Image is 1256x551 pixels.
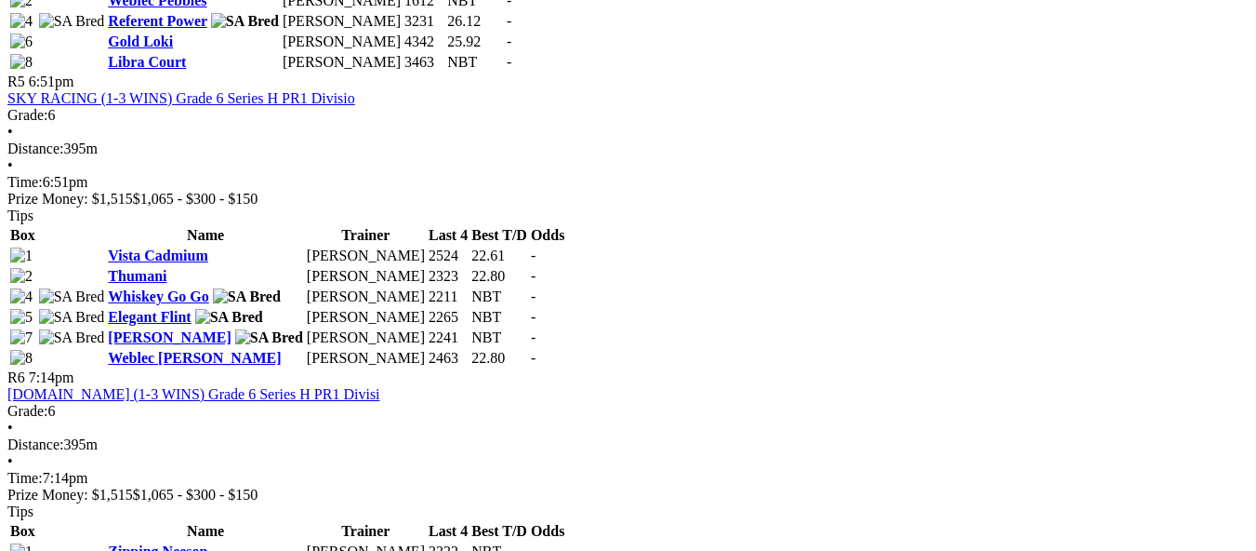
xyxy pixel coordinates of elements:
span: Grade: [7,107,48,123]
span: Grade: [7,403,48,419]
span: Tips [7,208,33,223]
th: Odds [530,226,565,245]
div: 395m [7,437,1249,453]
td: [PERSON_NAME] [306,288,426,306]
span: • [7,420,13,436]
span: • [7,124,13,140]
div: Prize Money: $1,515 [7,191,1249,208]
td: NBT [470,329,528,347]
img: 1 [10,248,33,264]
span: Distance: [7,141,63,156]
td: [PERSON_NAME] [306,267,426,286]
th: Best T/D [470,522,528,541]
span: Distance: [7,437,63,452]
td: 26.12 [446,12,504,31]
td: [PERSON_NAME] [306,329,426,347]
td: 2463 [428,349,469,368]
td: NBT [446,53,504,72]
span: Time: [7,470,43,486]
td: [PERSON_NAME] [282,12,402,31]
img: SA Bred [39,289,105,305]
img: 8 [10,350,33,367]
td: NBT [470,288,528,306]
td: [PERSON_NAME] [306,349,426,368]
a: [PERSON_NAME] [108,329,231,345]
a: Thumani [108,268,166,284]
td: [PERSON_NAME] [282,53,402,72]
a: Gold Loki [108,34,173,49]
td: 3463 [403,53,444,72]
td: [PERSON_NAME] [282,33,402,51]
img: SA Bred [39,329,105,346]
img: 6 [10,34,33,50]
img: SA Bred [39,309,105,326]
th: Trainer [306,522,426,541]
th: Odds [530,522,565,541]
td: 2524 [428,247,469,265]
img: SA Bred [213,289,281,305]
td: 22.80 [470,349,528,368]
th: Name [107,522,304,541]
span: - [507,13,511,29]
span: $1,065 - $300 - $150 [133,191,258,207]
td: [PERSON_NAME] [306,308,426,327]
img: SA Bred [235,329,303,346]
div: 395m [7,141,1249,157]
td: 2241 [428,329,469,347]
th: Last 4 [428,226,469,245]
a: Elegant Flint [108,309,191,325]
td: 2323 [428,267,469,286]
div: 6 [7,403,1249,420]
span: - [531,248,535,263]
a: Weblec [PERSON_NAME] [108,350,281,366]
span: Time: [7,174,43,190]
td: NBT [470,308,528,327]
div: 6:51pm [7,174,1249,191]
img: 8 [10,54,33,71]
img: 5 [10,309,33,326]
td: 3231 [403,12,444,31]
img: 4 [10,13,33,30]
span: • [7,453,13,469]
img: 2 [10,268,33,285]
span: • [7,157,13,173]
span: R6 [7,370,25,385]
td: 2211 [428,288,469,306]
img: SA Bred [211,13,279,30]
td: 4342 [403,33,444,51]
img: 4 [10,289,33,305]
th: Trainer [306,226,426,245]
span: - [507,54,511,70]
th: Best T/D [470,226,528,245]
span: Box [10,227,35,243]
a: SKY RACING (1-3 WINS) Grade 6 Series H PR1 Divisio [7,90,355,106]
img: SA Bred [195,309,263,326]
span: - [531,329,535,345]
span: 6:51pm [29,74,74,89]
td: 2265 [428,308,469,327]
a: Referent Power [108,13,206,29]
a: Whiskey Go Go [108,289,208,304]
th: Name [107,226,304,245]
td: 22.61 [470,247,528,265]
td: [PERSON_NAME] [306,247,426,265]
span: - [531,350,535,366]
span: - [531,309,535,325]
div: Prize Money: $1,515 [7,487,1249,504]
a: Libra Court [108,54,186,70]
a: [DOMAIN_NAME] (1-3 WINS) Grade 6 Series H PR1 Divisi [7,386,380,402]
span: - [531,289,535,304]
span: - [531,268,535,284]
span: Box [10,523,35,539]
span: R5 [7,74,25,89]
span: $1,065 - $300 - $150 [133,487,258,503]
span: 7:14pm [29,370,74,385]
img: 7 [10,329,33,346]
img: SA Bred [39,13,105,30]
span: Tips [7,504,33,519]
td: 22.80 [470,267,528,286]
th: Last 4 [428,522,469,541]
div: 7:14pm [7,470,1249,487]
span: - [507,34,511,49]
td: 25.92 [446,33,504,51]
